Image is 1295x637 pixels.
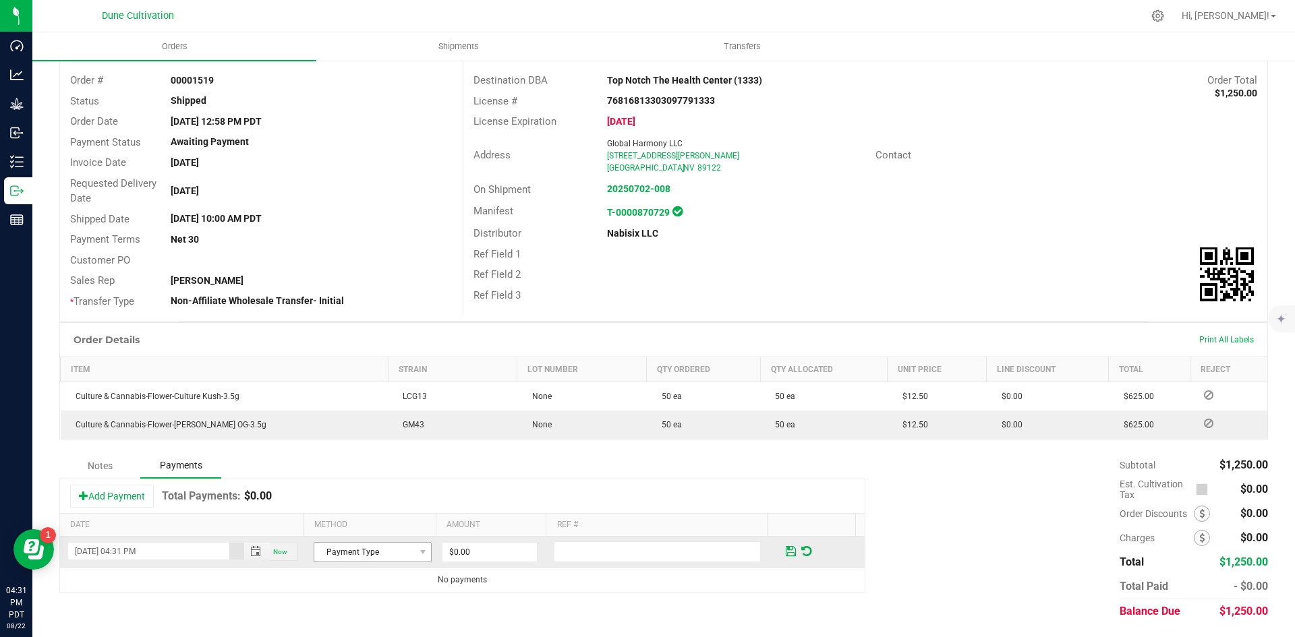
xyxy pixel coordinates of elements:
span: 50 ea [655,392,682,401]
th: Amount [436,514,546,537]
span: [STREET_ADDRESS][PERSON_NAME] [607,151,739,160]
h1: Order Details [74,334,140,345]
strong: 76816813303097791333 [607,95,715,106]
span: Customer PO [70,254,130,266]
iframe: Resource center [13,529,54,570]
span: Total Paid [1120,580,1168,593]
div: Manage settings [1149,9,1166,22]
a: 20250702-008 [607,183,670,194]
span: Order Discounts [1120,508,1194,519]
span: $625.00 [1117,420,1154,429]
span: [GEOGRAPHIC_DATA] [607,163,685,173]
span: Reject Inventory [1199,391,1219,399]
div: Notes [59,454,140,478]
span: $1,250.00 [1219,458,1268,471]
th: Reject [1190,357,1267,382]
th: Qty Ordered [647,357,761,382]
strong: Non-Affiliate Wholesale Transfer- Initial [171,295,344,306]
span: 89122 [697,163,721,173]
span: Transfers [706,40,779,53]
strong: Awaiting Payment [171,136,249,147]
span: Est. Cultivation Tax [1120,479,1190,500]
span: $0.00 [995,392,1023,401]
span: Reject Inventory [1199,419,1219,427]
th: Strain [388,357,517,382]
button: Add Payment [70,485,154,508]
a: T-0000870729 [607,207,670,218]
p: 08/22 [6,621,26,631]
span: , [682,163,683,173]
span: Status [70,95,99,107]
th: Ref # [546,514,766,537]
th: Item [61,357,388,382]
span: $0.00 [1240,507,1268,520]
th: Total [1109,357,1190,382]
span: Transfer Type [70,295,134,307]
span: Shipments [420,40,497,53]
strong: [DATE] [607,116,635,127]
inline-svg: Inbound [10,126,24,140]
strong: [DATE] 10:00 AM PDT [171,213,262,224]
input: Payment Datetime [68,543,229,559]
iframe: Resource center unread badge [40,527,56,543]
th: Method [303,514,435,537]
span: Address [473,149,511,161]
span: Payment Status [70,136,141,148]
p: 04:31 PM PDT [6,584,26,621]
span: Now [273,548,287,555]
span: Culture & Cannabis-Flower-[PERSON_NAME] OG-3.5g [69,420,266,429]
p: $0.00 [244,489,272,503]
span: Dune Cultivation [102,10,174,22]
span: Distributor [473,227,521,239]
span: Subtotal [1120,460,1155,471]
th: Unit Price [888,357,987,382]
span: Print All Labels [1199,335,1254,344]
span: Calculate cultivation tax [1196,481,1214,499]
span: Total [1120,555,1144,568]
strong: Shipped [171,95,206,106]
span: Ref Field 2 [473,268,521,280]
strong: $1,250.00 [1215,88,1257,98]
span: Charges [1120,533,1194,543]
span: - $0.00 [1234,580,1268,593]
span: Payment Terms [70,233,140,245]
span: Hi, [PERSON_NAME]! [1182,10,1269,21]
span: Culture & Cannabis-Flower-Culture Kush-3.5g [69,392,239,401]
span: $12.50 [896,420,928,429]
span: Order Total [1207,74,1257,86]
strong: Nabisix LLC [607,228,658,239]
th: Date [60,514,303,537]
span: Global Harmony LLC [607,139,683,148]
strong: 00001519 [171,75,214,86]
inline-svg: Outbound [10,184,24,198]
span: Manifest [473,205,513,217]
span: NV [683,163,695,173]
span: 50 ea [768,392,795,401]
th: Lot Number [517,357,647,382]
span: License # [473,95,517,107]
img: Scan me! [1200,247,1254,301]
th: Qty Allocated [760,357,888,382]
span: Toggle popup [244,543,270,559]
span: Invoice Date [70,156,126,169]
inline-svg: Reports [10,213,24,226]
h1: Total Payments: [162,489,241,503]
span: License Expiration [473,115,556,127]
span: Balance Due [1120,605,1180,617]
inline-svg: Inventory [10,155,24,169]
span: Shipped Date [70,213,129,225]
span: Contact [875,149,911,161]
span: $1,250.00 [1219,555,1268,568]
span: No payments [438,575,487,584]
span: LCG13 [396,392,427,401]
span: Ref Field 1 [473,248,521,260]
inline-svg: Dashboard [10,39,24,53]
span: $625.00 [1117,392,1154,401]
strong: [DATE] [171,185,199,196]
qrcode: 00001519 [1200,247,1254,301]
span: Order # [70,74,103,86]
inline-svg: Analytics [10,68,24,82]
span: 50 ea [768,420,795,429]
strong: [PERSON_NAME] [171,275,243,286]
